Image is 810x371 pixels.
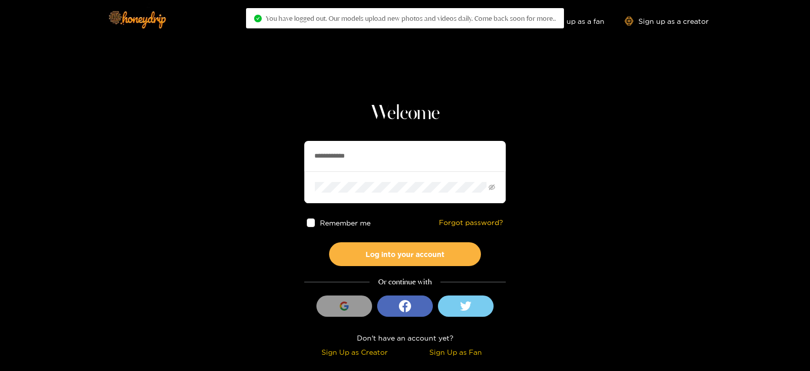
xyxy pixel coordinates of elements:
h1: Welcome [304,101,506,126]
button: Log into your account [329,242,481,266]
span: Remember me [320,219,371,227]
div: Don't have an account yet? [304,332,506,344]
a: Sign up as a creator [625,17,709,25]
div: Sign Up as Creator [307,346,402,358]
div: Sign Up as Fan [408,346,503,358]
a: Sign up as a fan [535,17,604,25]
span: eye-invisible [489,184,495,191]
a: Forgot password? [439,218,503,227]
span: check-circle [254,15,262,22]
span: You have logged out. Our models upload new photos and videos daily. Come back soon for more.. [266,14,556,22]
div: Or continue with [304,276,506,288]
